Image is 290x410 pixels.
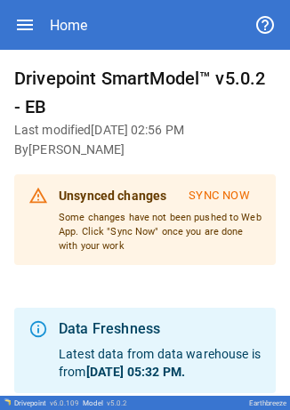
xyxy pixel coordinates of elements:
[59,318,262,340] div: Data Freshness
[14,141,276,160] h6: By [PERSON_NAME]
[83,399,127,407] div: Model
[4,398,11,406] img: Drivepoint
[59,211,262,253] p: Some changes have not been pushed to Web App. Click "Sync Now" once you are done with your work
[107,399,127,407] span: v 5.0.2
[86,365,185,379] b: [DATE] 05:32 PM .
[14,121,276,141] h6: Last modified [DATE] 02:56 PM
[177,181,262,211] button: Sync Now
[59,345,262,381] p: Latest data from data warehouse is from
[59,189,166,203] b: Unsynced changes
[14,64,276,121] h6: Drivepoint SmartModel™ v5.0.2 - EB
[249,399,286,407] div: Earthbreeze
[14,399,79,407] div: Drivepoint
[50,399,79,407] span: v 6.0.109
[50,17,87,34] div: Home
